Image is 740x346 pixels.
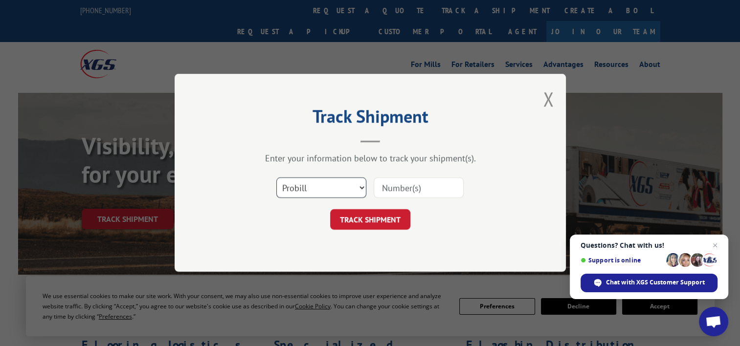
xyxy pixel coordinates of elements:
[581,274,718,292] div: Chat with XGS Customer Support
[330,210,410,230] button: TRACK SHIPMENT
[224,109,517,128] h2: Track Shipment
[581,257,663,264] span: Support is online
[699,307,728,336] div: Open chat
[374,178,464,198] input: Number(s)
[224,153,517,164] div: Enter your information below to track your shipment(s).
[543,86,554,112] button: Close modal
[709,239,721,251] span: Close chat
[581,241,718,249] span: Questions? Chat with us!
[606,278,705,287] span: Chat with XGS Customer Support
